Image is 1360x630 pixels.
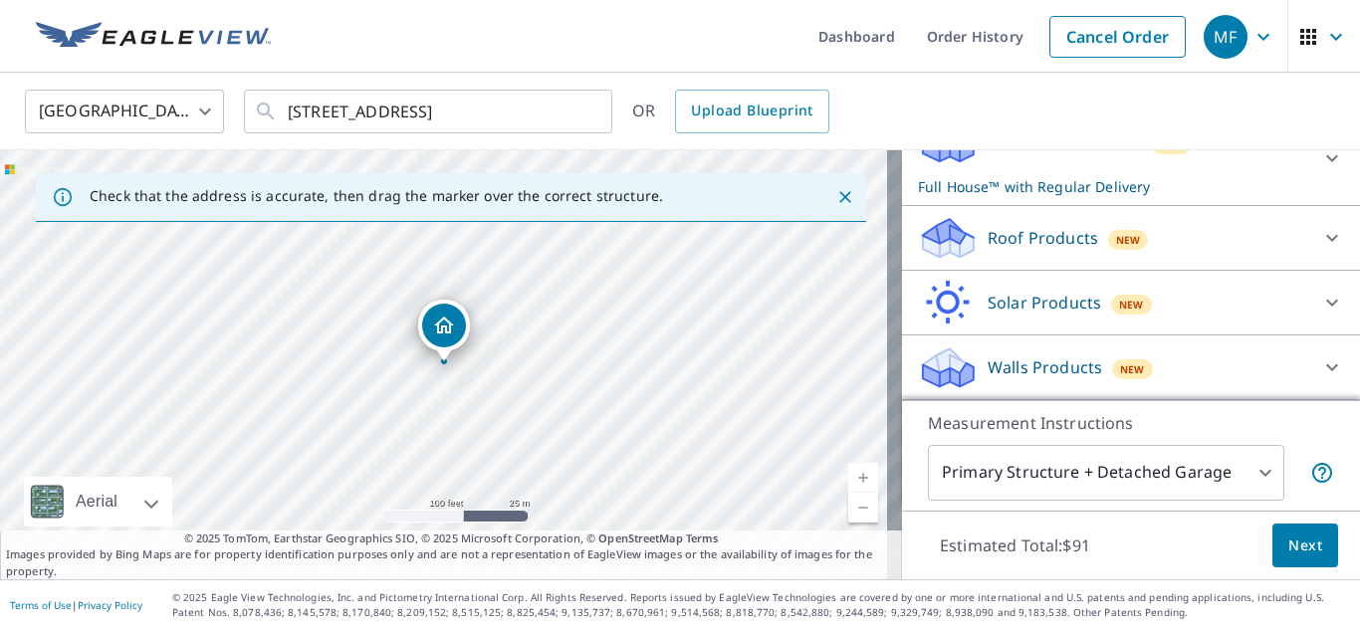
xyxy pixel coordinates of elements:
[1119,297,1144,313] span: New
[691,99,812,123] span: Upload Blueprint
[288,84,571,139] input: Search by address or latitude-longitude
[675,90,828,133] a: Upload Blueprint
[988,226,1098,250] p: Roof Products
[918,343,1344,391] div: Walls ProductsNew
[928,445,1284,501] div: Primary Structure + Detached Garage
[1204,15,1247,59] div: MF
[918,214,1344,262] div: Roof ProductsNew
[172,590,1350,620] p: © 2025 Eagle View Technologies, Inc. and Pictometry International Corp. All Rights Reserved. Repo...
[25,84,224,139] div: [GEOGRAPHIC_DATA]
[1272,524,1338,568] button: Next
[928,411,1334,435] p: Measurement Instructions
[10,598,72,612] a: Terms of Use
[90,187,663,205] p: Check that the address is accurate, then drag the marker over the correct structure.
[78,598,142,612] a: Privacy Policy
[924,524,1106,567] p: Estimated Total: $91
[918,119,1344,197] div: Full House ProductsNewFull House™ with Regular Delivery
[686,530,719,545] a: Terms
[988,291,1101,315] p: Solar Products
[10,599,142,611] p: |
[1120,361,1145,377] span: New
[632,90,829,133] div: OR
[24,477,172,526] div: Aerial
[70,477,123,526] div: Aerial
[832,184,858,210] button: Close
[918,279,1344,326] div: Solar ProductsNew
[848,493,878,523] a: Current Level 18, Zoom Out
[1116,232,1141,248] span: New
[1310,461,1334,485] span: Your report will include the primary structure and a detached garage if one exists.
[1288,533,1322,558] span: Next
[418,300,470,361] div: Dropped pin, building 1, Residential property, 850 CHALMERS AVE E WINNIPEG MB R2L0G9
[184,530,719,547] span: © 2025 TomTom, Earthstar Geographics SIO, © 2025 Microsoft Corporation, ©
[988,355,1102,379] p: Walls Products
[598,530,682,545] a: OpenStreetMap
[1049,16,1186,58] a: Cancel Order
[918,176,1308,197] p: Full House™ with Regular Delivery
[36,22,271,52] img: EV Logo
[848,463,878,493] a: Current Level 18, Zoom In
